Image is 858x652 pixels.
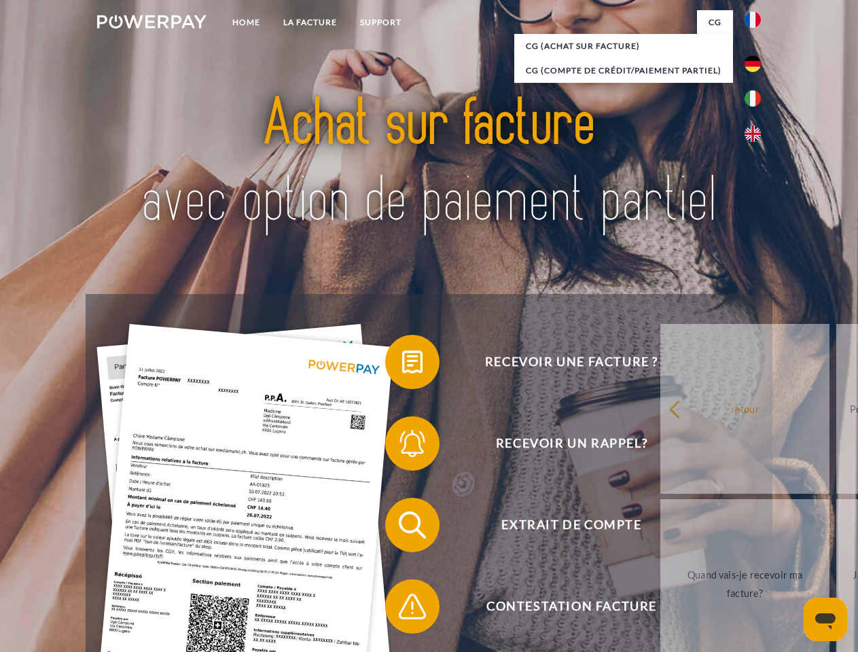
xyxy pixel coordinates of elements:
[130,65,728,260] img: title-powerpay_fr.svg
[405,335,738,389] span: Recevoir une facture ?
[697,10,733,35] a: CG
[97,15,207,29] img: logo-powerpay-white.svg
[405,579,738,634] span: Contestation Facture
[395,345,429,379] img: qb_bill.svg
[804,598,847,641] iframe: Bouton de lancement de la fenêtre de messagerie
[514,34,733,58] a: CG (achat sur facture)
[668,566,821,602] div: Quand vais-je recevoir ma facture?
[668,399,821,418] div: retour
[272,10,348,35] a: LA FACTURE
[221,10,272,35] a: Home
[405,498,738,552] span: Extrait de compte
[385,416,738,471] button: Recevoir un rappel?
[348,10,413,35] a: Support
[395,508,429,542] img: qb_search.svg
[745,56,761,72] img: de
[745,90,761,107] img: it
[745,126,761,142] img: en
[385,579,738,634] button: Contestation Facture
[745,12,761,28] img: fr
[385,498,738,552] button: Extrait de compte
[514,58,733,83] a: CG (Compte de crédit/paiement partiel)
[395,590,429,623] img: qb_warning.svg
[385,335,738,389] button: Recevoir une facture ?
[395,427,429,460] img: qb_bell.svg
[405,416,738,471] span: Recevoir un rappel?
